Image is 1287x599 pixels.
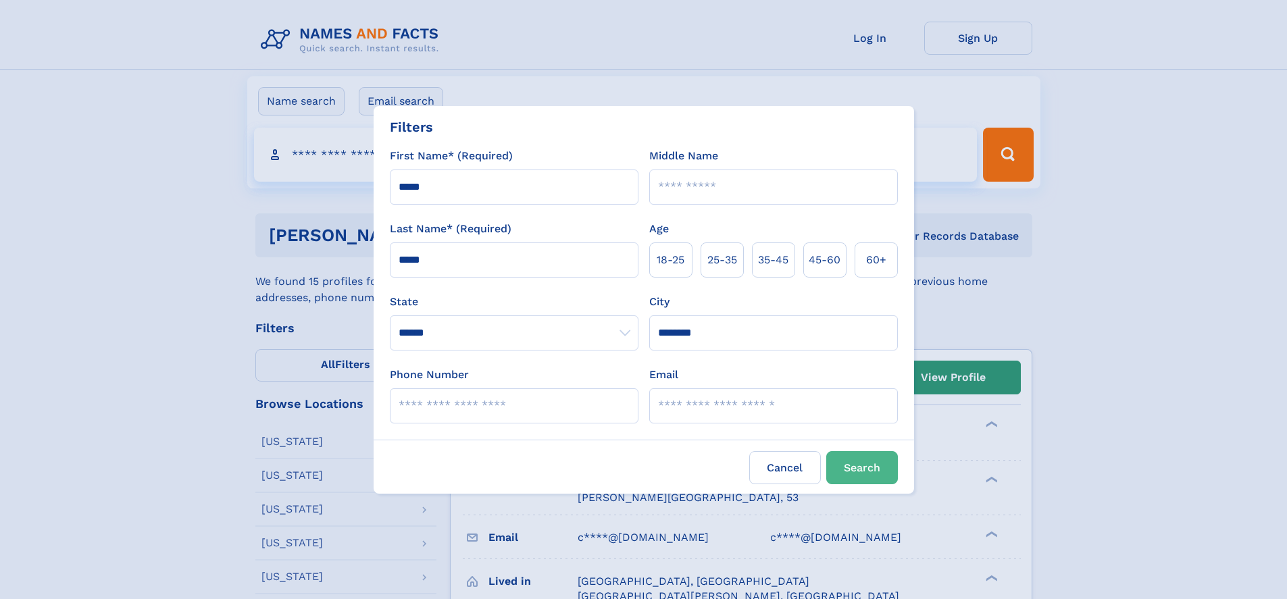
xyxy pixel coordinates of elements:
div: Filters [390,117,433,137]
label: City [649,294,670,310]
span: 60+ [866,252,886,268]
label: State [390,294,638,310]
span: 45‑60 [809,252,840,268]
label: Phone Number [390,367,469,383]
label: Age [649,221,669,237]
span: 18‑25 [657,252,684,268]
label: Cancel [749,451,821,484]
span: 25‑35 [707,252,737,268]
label: Email [649,367,678,383]
button: Search [826,451,898,484]
label: Middle Name [649,148,718,164]
span: 35‑45 [758,252,788,268]
label: First Name* (Required) [390,148,513,164]
label: Last Name* (Required) [390,221,511,237]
